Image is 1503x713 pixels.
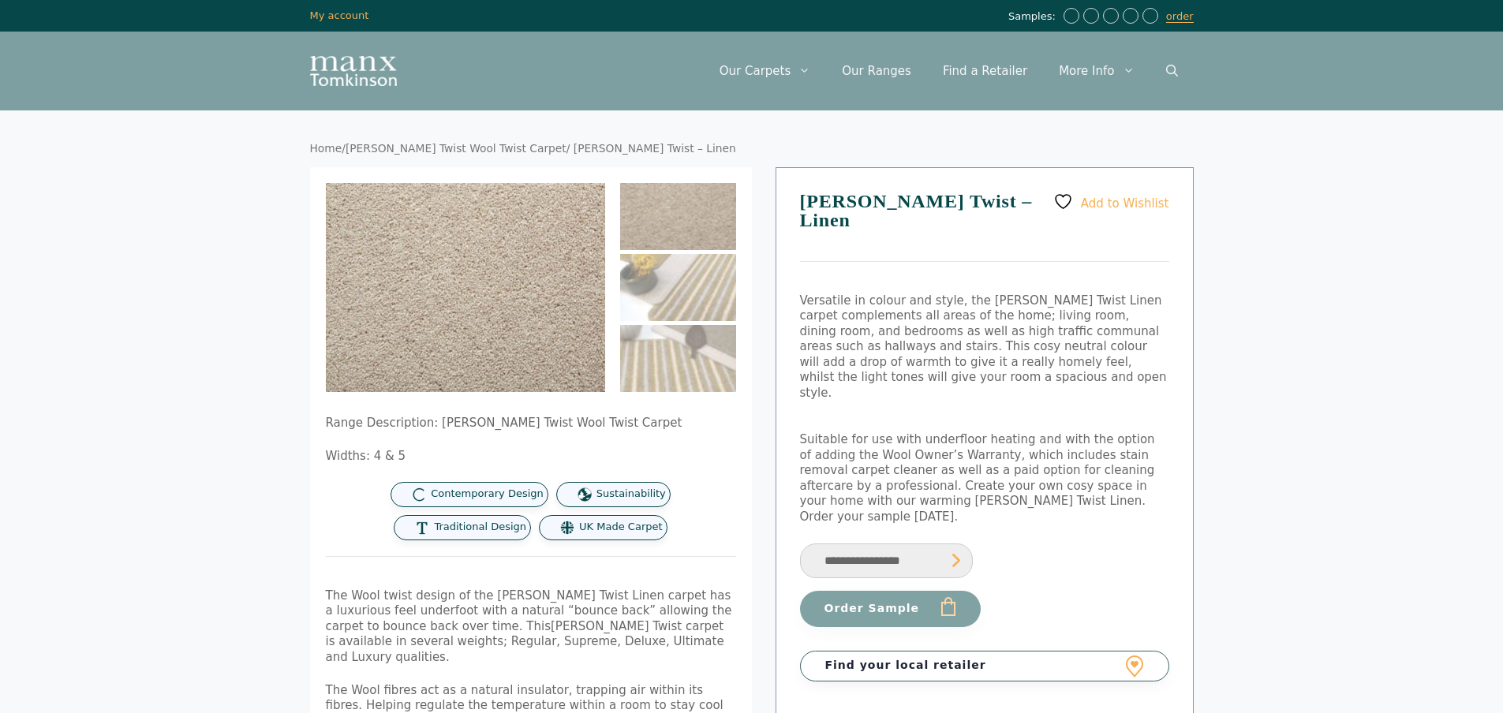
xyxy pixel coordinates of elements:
[800,293,1169,401] p: Versatile in colour and style, the [PERSON_NAME] Twist Linen carpet complements all areas of the ...
[620,325,736,392] img: Tomkinson Twist - Linen - Image 3
[1008,10,1060,24] span: Samples:
[1081,196,1169,210] span: Add to Wishlist
[800,432,1169,524] p: Suitable for use with underfloor heating and with the option of adding the Wool Owner’s Warranty,...
[596,487,666,501] span: Sustainability
[620,183,736,250] img: Tomkinson Twist - Linen
[704,47,827,95] a: Our Carpets
[310,142,342,155] a: Home
[1053,192,1168,211] a: Add to Wishlist
[310,56,397,86] img: Manx Tomkinson
[434,521,526,534] span: Traditional Design
[579,521,662,534] span: UK Made Carpet
[326,619,724,664] span: [PERSON_NAME] Twist carpet is available in several weights; Regular, Supreme, Deluxe, Ultimate an...
[800,192,1169,262] h1: [PERSON_NAME] Twist – Linen
[310,142,1194,156] nav: Breadcrumb
[800,591,981,627] button: Order Sample
[800,651,1169,681] a: Find your local retailer
[431,487,544,501] span: Contemporary Design
[704,47,1194,95] nav: Primary
[1150,47,1194,95] a: Open Search Bar
[346,142,566,155] a: [PERSON_NAME] Twist Wool Twist Carpet
[1166,10,1194,23] a: order
[326,449,736,465] p: Widths: 4 & 5
[326,416,736,431] p: Range Description: [PERSON_NAME] Twist Wool Twist Carpet
[927,47,1043,95] a: Find a Retailer
[826,47,927,95] a: Our Ranges
[620,254,736,321] img: Tomkinson Twist - Linen - Image 2
[326,588,736,666] p: The Wool twist design of the [PERSON_NAME] Twist Linen carpet has a luxurious feel underfoot with...
[1043,47,1150,95] a: More Info
[310,9,369,21] a: My account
